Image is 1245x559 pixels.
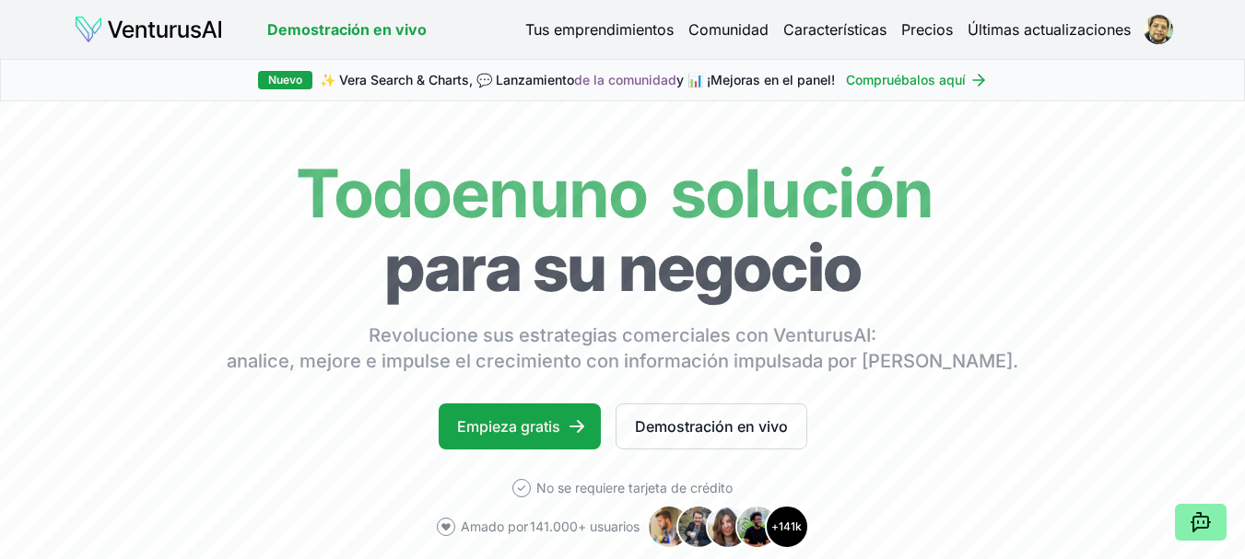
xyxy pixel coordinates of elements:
[616,403,807,449] a: Demostración en vivo
[647,505,691,549] img: Avatar 1
[267,20,427,39] font: Demostración en vivo
[846,71,988,89] a: Compruébalos aquí
[525,20,674,39] font: Tus emprendimientos
[268,73,302,87] font: Nuevo
[968,18,1131,41] a: Últimas actualizaciones
[901,20,953,39] font: Precios
[439,403,601,449] a: Empieza gratis
[706,505,750,549] img: Avatar 3
[676,505,721,549] img: Avatar 2
[676,72,835,87] font: y 📊 ¡Mejoras en el panel!
[525,18,674,41] a: Tus emprendimientos
[735,505,780,549] img: Avatar 4
[1144,15,1173,44] img: ACg8ocLnV8Dkz28Lvri00b1rlxoYopJNIVV_CDIpgc9wK0h_bCnRQvz3=s96-c
[783,20,887,39] font: Características
[320,72,574,87] font: ✨ Vera Search & Charts, 💬 Lanzamiento
[783,18,887,41] a: Características
[74,15,223,44] img: logo
[901,18,953,41] a: Precios
[574,72,676,87] a: de la comunidad
[968,20,1131,39] font: Últimas actualizaciones
[635,417,788,436] font: Demostración en vivo
[267,18,427,41] a: Demostración en vivo
[688,20,769,39] font: Comunidad
[846,72,966,87] font: Compruébalos aquí
[457,417,560,436] font: Empieza gratis
[688,18,769,41] a: Comunidad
